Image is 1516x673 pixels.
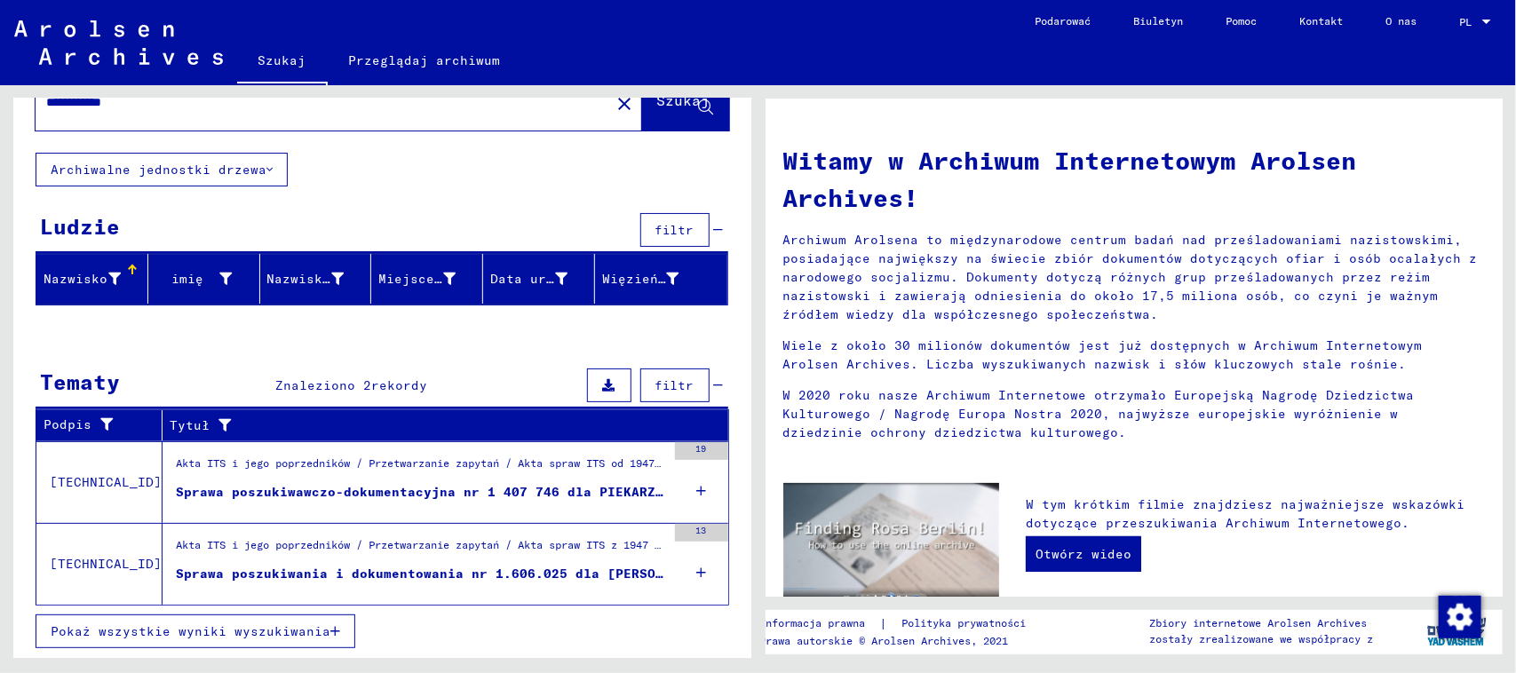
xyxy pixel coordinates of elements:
font: rekordy [371,377,427,393]
mat-header-cell: Data urodzenia [483,254,595,304]
button: Archiwalne jednostki drzewa [36,153,288,186]
font: Wiele z około 30 milionów dokumentów jest już dostępnych w Archiwum Internetowym Arolsen Archives... [783,337,1423,372]
font: Sprawa poszukiwawczo-dokumentacyjna nr 1 407 746 dla PIEKARZ, JANINA ur. [DATE] r. [176,484,831,500]
img: video.jpg [783,483,999,600]
font: Miejsce urodzenia [378,271,514,287]
div: Data urodzenia [490,265,594,293]
font: Zbiory internetowe Arolsen Archives [1150,616,1368,629]
font: filtr [655,377,695,393]
img: yv_logo.png [1424,609,1490,653]
div: Więzień nr [602,265,706,293]
font: Nazwisko [44,271,107,287]
font: W tym krótkim filmie znajdziesz najważniejsze wskazówki dotyczące przeszukiwania Archiwum Interne... [1026,496,1464,531]
font: Polityka prywatności [901,616,1026,629]
font: [TECHNICAL_ID] [50,474,162,490]
mat-header-cell: Nazwisko panieńskie [260,254,372,304]
font: Szukaj [258,52,306,68]
button: filtr [640,213,710,247]
mat-icon: close [614,93,635,115]
button: Szukaj [642,75,729,131]
img: Arolsen_neg.svg [14,20,223,65]
font: Kontakt [1299,14,1343,28]
font: PL [1459,15,1472,28]
div: Miejsce urodzenia [378,265,482,293]
font: | [879,615,887,631]
button: filtr [640,368,710,402]
button: Pokaż wszystkie wyniki wyszukiwania [36,614,355,648]
font: O nas [1385,14,1417,28]
font: Tytuł [170,417,210,433]
mat-header-cell: Miejsce urodzenia [371,254,483,304]
font: Podpis [44,416,91,432]
font: Tematy [40,368,120,395]
div: Podpis [44,411,162,439]
font: Przeglądaj archiwum [349,52,501,68]
font: Więzień nr [602,271,682,287]
font: imię [171,271,203,287]
a: Informacja prawna [759,614,879,633]
mat-header-cell: Więzień nr [595,254,727,304]
font: zostały zrealizowane we współpracy z [1150,632,1374,645]
mat-header-cell: imię [148,254,260,304]
font: Sprawa poszukiwania i dokumentowania nr 1.606.025 dla [PERSON_NAME], [PERSON_NAME] urodzona [DATE... [176,566,983,582]
font: W 2020 roku nasze Archiwum Internetowe otrzymało Europejską Nagrodę Dziedzictwa Kulturowego / Nag... [783,387,1415,440]
a: Otwórz wideo [1026,536,1141,572]
a: Szukaj [237,39,328,85]
font: Szukaj [657,91,710,109]
div: imię [155,265,259,293]
font: filtr [655,222,695,238]
button: Jasne [607,85,642,121]
font: Podarować [1035,14,1091,28]
div: Nazwisko panieńskie [267,265,371,293]
font: 13 [696,525,707,536]
a: Polityka prywatności [887,614,1047,633]
font: Pomoc [1226,14,1257,28]
font: Prawa autorskie © Arolsen Archives, 2021 [759,634,1008,647]
font: [TECHNICAL_ID] [50,556,162,572]
font: Nazwisko panieńskie [267,271,419,287]
font: Data urodzenia [490,271,602,287]
a: Przeglądaj archiwum [328,39,522,82]
div: Tytuł [170,411,707,439]
font: Biuletyn [1133,14,1183,28]
font: Otwórz wideo [1036,546,1131,562]
font: Pokaż wszystkie wyniki wyszukiwania [51,623,330,639]
mat-header-cell: Nazwisko [36,254,148,304]
font: Witamy w Archiwum Internetowym Arolsen Archives! [783,145,1357,213]
font: Archiwum Arolsena to międzynarodowe centrum badań nad prześladowaniami nazistowskimi, posiadające... [783,232,1478,322]
font: Informacja prawna [759,616,865,629]
font: Ludzie [40,213,120,240]
font: Znaleziono 2 [275,377,371,393]
img: Zmiana zgody [1439,596,1481,638]
font: Archiwalne jednostki drzewa [51,162,266,178]
div: Nazwisko [44,265,147,293]
font: 19 [696,443,707,455]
